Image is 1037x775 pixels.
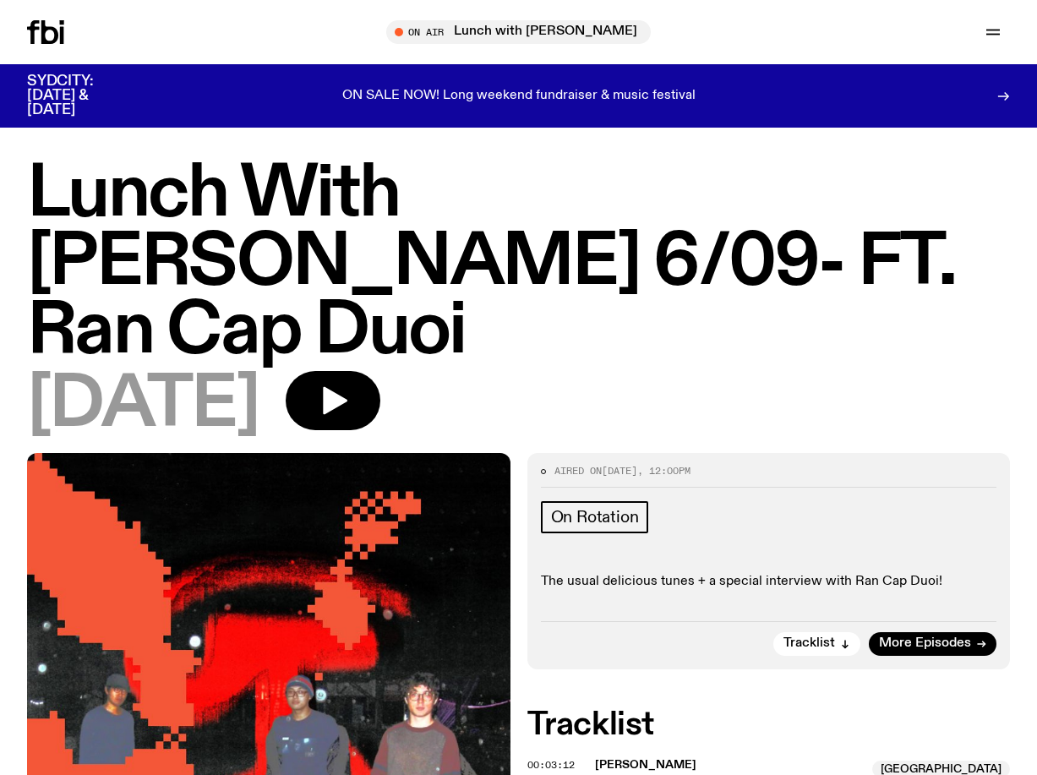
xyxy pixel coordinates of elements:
[541,501,649,533] a: On Rotation
[342,89,696,104] p: ON SALE NOW! Long weekend fundraiser & music festival
[783,637,835,650] span: Tracklist
[595,759,696,771] span: [PERSON_NAME]
[527,761,575,770] button: 00:03:12
[869,632,996,656] a: More Episodes
[879,637,971,650] span: More Episodes
[637,464,690,478] span: , 12:00pm
[27,371,259,439] span: [DATE]
[527,758,575,772] span: 00:03:12
[527,710,1011,740] h2: Tracklist
[773,632,860,656] button: Tracklist
[554,464,602,478] span: Aired on
[27,161,1010,366] h1: Lunch With [PERSON_NAME] 6/09- FT. Ran Cap Duoi
[551,508,639,527] span: On Rotation
[27,74,135,117] h3: SYDCITY: [DATE] & [DATE]
[602,464,637,478] span: [DATE]
[541,574,997,590] p: The usual delicious tunes + a special interview with Ran Cap Duoi!
[386,20,651,44] button: On AirLunch with [PERSON_NAME]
